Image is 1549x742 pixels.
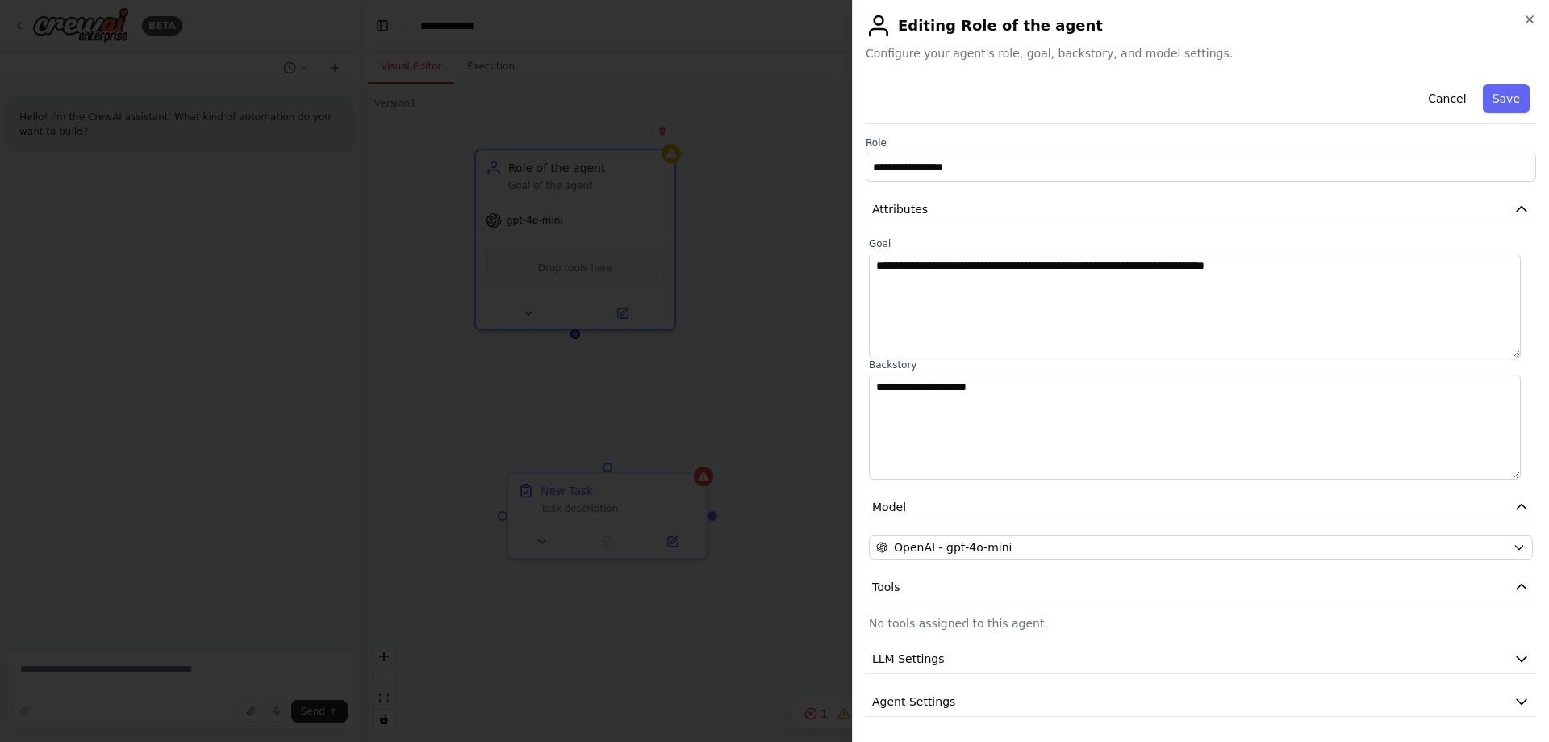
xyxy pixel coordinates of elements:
label: Backstory [869,358,1533,371]
button: Attributes [866,195,1536,224]
span: Configure your agent's role, goal, backstory, and model settings. [866,45,1536,61]
button: Cancel [1418,84,1476,113]
span: Agent Settings [872,694,955,710]
label: Role [866,136,1536,149]
span: OpenAI - gpt-4o-mini [894,539,1012,555]
h2: Editing Role of the agent [866,13,1536,39]
label: Goal [869,237,1533,250]
button: OpenAI - gpt-4o-mini [869,535,1533,560]
span: Tools [872,579,900,595]
button: Tools [866,572,1536,602]
button: Save [1483,84,1530,113]
span: Model [872,499,906,515]
button: LLM Settings [866,644,1536,674]
button: Model [866,493,1536,522]
p: No tools assigned to this agent. [869,615,1533,631]
span: LLM Settings [872,651,945,667]
span: Attributes [872,201,928,217]
button: Agent Settings [866,687,1536,717]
